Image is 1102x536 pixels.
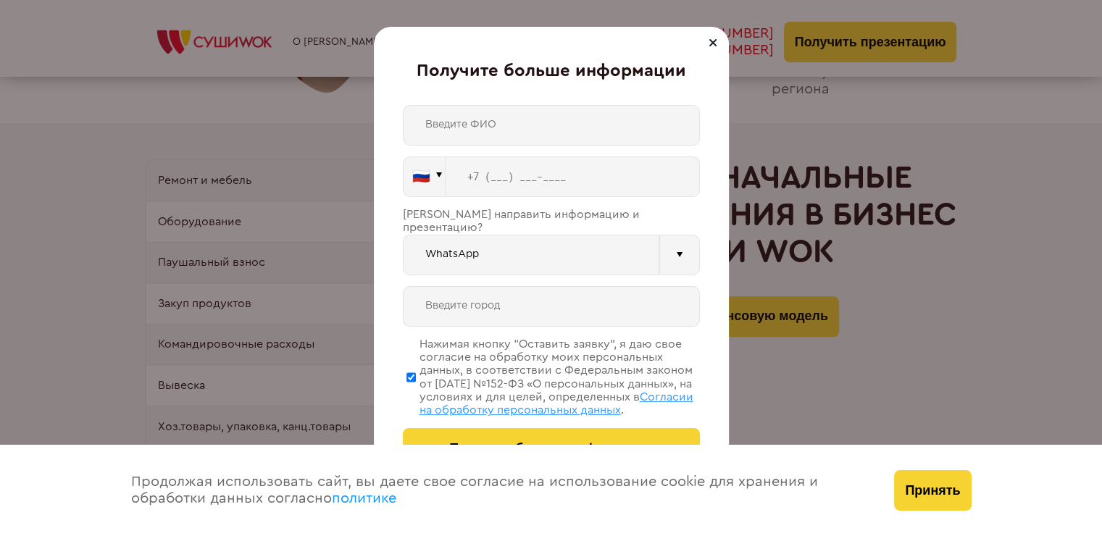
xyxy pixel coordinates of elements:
[403,428,700,469] button: Получить больше информации
[403,208,700,235] div: [PERSON_NAME] направить информацию и презентацию?
[403,156,446,197] button: 🇷🇺
[117,445,880,536] div: Продолжая использовать сайт, вы даете свое согласие на использование cookie для хранения и обрабо...
[332,491,396,506] a: политике
[403,286,700,327] input: Введите город
[403,105,700,146] input: Введите ФИО
[419,338,700,417] div: Нажимая кнопку “Оставить заявку”, я даю свое согласие на обработку моих персональных данных, в со...
[446,156,700,197] input: +7 (___) ___-____
[894,470,971,511] button: Принять
[419,391,693,416] span: Согласии на обработку персональных данных
[449,441,653,456] span: Получить больше информации
[403,62,700,82] div: Получите больше информации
